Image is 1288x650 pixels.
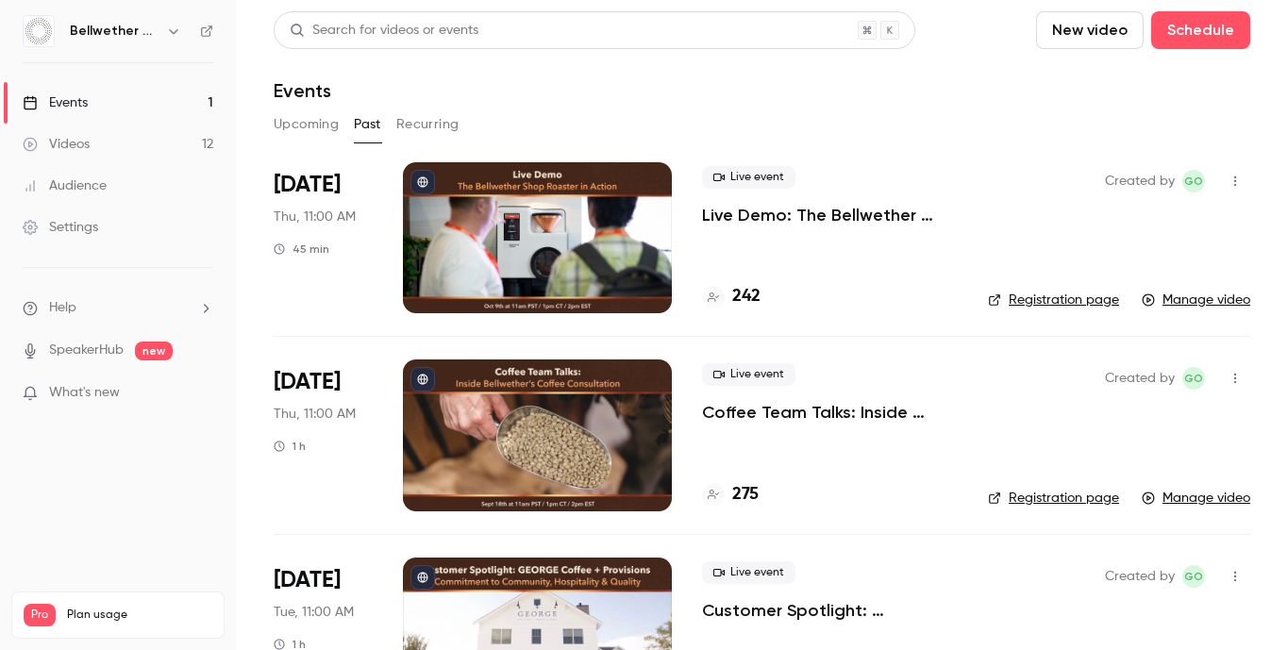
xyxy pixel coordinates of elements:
[290,21,478,41] div: Search for videos or events
[23,298,213,318] li: help-dropdown-opener
[732,284,761,309] h4: 242
[1182,565,1205,588] span: Gabrielle Oliveira
[135,342,173,360] span: new
[1142,489,1250,508] a: Manage video
[354,109,381,140] button: Past
[1105,367,1175,390] span: Created by
[988,291,1119,309] a: Registration page
[23,93,88,112] div: Events
[67,608,212,623] span: Plan usage
[274,359,373,510] div: Sep 18 Thu, 11:00 AM (America/Los Angeles)
[1182,367,1205,390] span: Gabrielle Oliveira
[274,170,341,200] span: [DATE]
[702,599,958,622] a: Customer Spotlight: [PERSON_NAME] + Provisions’ Commitment to Community, Hospitality & Quality
[274,109,339,140] button: Upcoming
[274,405,356,424] span: Thu, 11:00 AM
[1151,11,1250,49] button: Schedule
[274,367,341,397] span: [DATE]
[1105,170,1175,192] span: Created by
[732,482,759,508] h4: 275
[702,561,795,584] span: Live event
[49,298,76,318] span: Help
[24,16,54,46] img: Bellwether Coffee
[1184,170,1203,192] span: GO
[1182,170,1205,192] span: Gabrielle Oliveira
[274,208,356,226] span: Thu, 11:00 AM
[988,489,1119,508] a: Registration page
[702,363,795,386] span: Live event
[70,22,159,41] h6: Bellwether Coffee
[702,204,958,226] a: Live Demo: The Bellwether Shop Roaster in Action
[274,242,329,257] div: 45 min
[23,135,90,154] div: Videos
[49,383,120,403] span: What's new
[274,79,331,102] h1: Events
[23,218,98,237] div: Settings
[1184,565,1203,588] span: GO
[274,565,341,595] span: [DATE]
[274,162,373,313] div: Oct 9 Thu, 11:00 AM (America/Los Angeles)
[702,482,759,508] a: 275
[702,284,761,309] a: 242
[702,166,795,189] span: Live event
[396,109,460,140] button: Recurring
[49,341,124,360] a: SpeakerHub
[1036,11,1144,49] button: New video
[1142,291,1250,309] a: Manage video
[23,176,107,195] div: Audience
[1184,367,1203,390] span: GO
[24,604,56,626] span: Pro
[274,439,306,454] div: 1 h
[1105,565,1175,588] span: Created by
[274,603,354,622] span: Tue, 11:00 AM
[702,401,958,424] a: Coffee Team Talks: Inside Bellwether’s Coffee Consultation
